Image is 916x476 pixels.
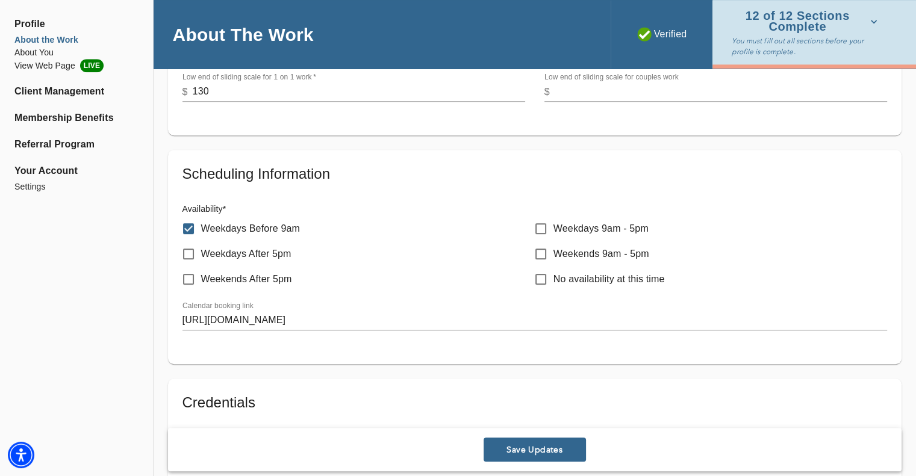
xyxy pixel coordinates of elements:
[488,444,581,456] span: Save Updates
[553,272,665,286] p: No availability at this time
[732,7,882,36] button: 12 of 12 Sections Complete
[14,59,139,72] a: View Web PageLIVE
[637,27,687,42] p: Verified
[14,84,139,99] a: Client Management
[14,17,139,31] span: Profile
[182,203,887,216] h6: Availability *
[732,36,882,57] p: You must fill out all sections before your profile is complete.
[182,85,188,99] p: $
[182,393,887,412] h5: Credentials
[732,11,877,32] span: 12 of 12 Sections Complete
[201,221,300,236] p: Weekdays Before 9am
[80,59,104,72] span: LIVE
[14,111,139,125] a: Membership Benefits
[14,164,139,178] span: Your Account
[201,272,292,286] p: Weekends After 5pm
[14,34,139,46] a: About the Work
[14,59,139,72] li: View Web Page
[553,221,649,236] p: Weekdays 9am - 5pm
[201,247,291,261] p: Weekdays After 5pm
[544,73,679,81] label: Low end of sliding scale for couples work
[182,164,887,184] h5: Scheduling Information
[182,73,316,81] label: Low end of sliding scale for 1 on 1 work
[553,247,649,261] p: Weekends 9am - 5pm
[182,302,254,309] label: Calendar booking link
[8,442,34,468] div: Accessibility Menu
[484,437,586,462] button: Save Updates
[14,137,139,152] a: Referral Program
[14,46,139,59] a: About You
[14,181,139,193] a: Settings
[544,85,550,99] p: $
[173,23,314,46] h4: About The Work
